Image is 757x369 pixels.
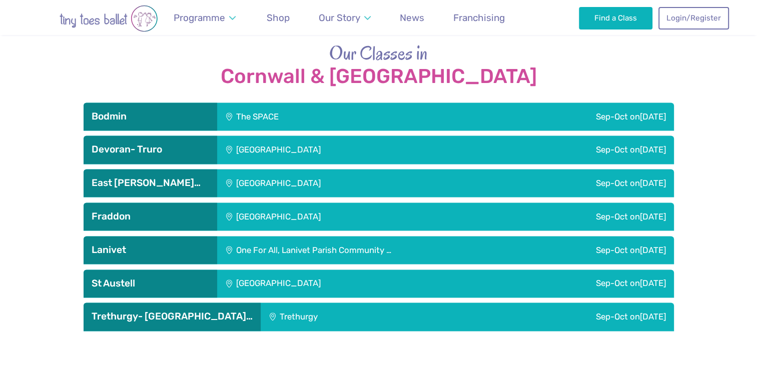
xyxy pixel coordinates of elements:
[640,111,666,121] span: [DATE]
[640,178,666,188] span: [DATE]
[92,310,253,322] h3: Trethurgy- [GEOGRAPHIC_DATA]…
[329,40,428,66] span: Our Classes in
[217,202,475,230] div: [GEOGRAPHIC_DATA]
[475,202,674,230] div: Sep-Oct on
[453,12,505,23] span: Franchising
[217,135,475,163] div: [GEOGRAPHIC_DATA]
[92,244,209,256] h3: Lanivet
[422,102,674,130] div: Sep-Oct on
[319,12,360,23] span: Our Story
[395,6,429,29] a: News
[261,302,439,330] div: Trethurgy
[475,169,674,197] div: Sep-Oct on
[640,278,666,288] span: [DATE]
[92,177,209,189] h3: East [PERSON_NAME]…
[439,302,673,330] div: Sep-Oct on
[217,169,475,197] div: [GEOGRAPHIC_DATA]
[217,102,422,130] div: The SPACE
[92,210,209,222] h3: Fraddon
[449,6,510,29] a: Franchising
[217,236,527,264] div: One For All, Lanivet Parish Community …
[475,269,674,297] div: Sep-Oct on
[174,12,225,23] span: Programme
[29,5,189,32] img: tiny toes ballet
[640,211,666,221] span: [DATE]
[640,245,666,255] span: [DATE]
[92,110,209,122] h3: Bodmin
[475,135,674,163] div: Sep-Oct on
[92,143,209,155] h3: Devoran- Truro
[217,269,475,297] div: [GEOGRAPHIC_DATA]
[262,6,295,29] a: Shop
[658,7,728,29] a: Login/Register
[640,144,666,154] span: [DATE]
[579,7,652,29] a: Find a Class
[640,311,666,321] span: [DATE]
[314,6,375,29] a: Our Story
[92,277,209,289] h3: St Austell
[400,12,424,23] span: News
[527,236,674,264] div: Sep-Oct on
[84,65,674,87] strong: Cornwall & [GEOGRAPHIC_DATA]
[267,12,290,23] span: Shop
[169,6,241,29] a: Programme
